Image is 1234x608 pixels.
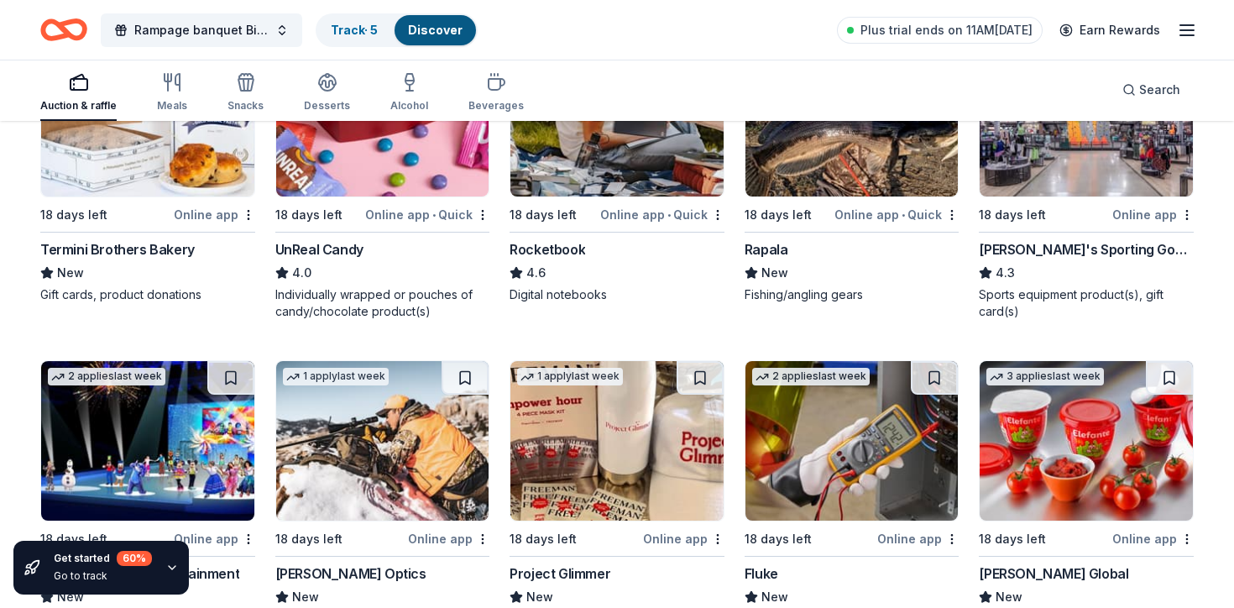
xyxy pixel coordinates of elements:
div: Termini Brothers Bakery [40,239,195,259]
a: Image for Termini Brothers Bakery9 applieslast week18 days leftOnline appTermini Brothers BakeryN... [40,36,255,303]
span: Rampage banquet Bingo [134,20,269,40]
div: 18 days left [275,529,342,549]
a: Home [40,10,87,50]
button: Search [1109,73,1194,107]
span: New [292,587,319,607]
button: Rampage banquet Bingo [101,13,302,47]
div: Online app [877,528,959,549]
div: Gift cards, product donations [40,286,255,303]
span: • [667,208,671,222]
div: 2 applies last week [48,368,165,385]
button: Beverages [468,66,524,121]
div: Online app [1112,528,1194,549]
span: Plus trial ends on 11AM[DATE] [860,20,1033,40]
div: 18 days left [510,529,577,549]
span: 4.0 [292,263,311,283]
img: Image for Burris Optics [276,361,489,521]
img: Image for Berry Global [980,361,1193,521]
div: 18 days left [979,205,1046,225]
button: Auction & raffle [40,66,117,121]
span: New [526,587,553,607]
div: [PERSON_NAME] Global [979,563,1128,584]
img: Image for Feld Entertainment [41,361,254,521]
div: UnReal Candy [275,239,363,259]
div: Auction & raffle [40,99,117,113]
button: Alcohol [390,66,428,121]
span: 4.3 [996,263,1015,283]
div: Sports equipment product(s), gift card(s) [979,286,1194,320]
button: Snacks [227,66,264,121]
div: 3 applies last week [986,368,1104,385]
div: 60 % [117,551,152,566]
div: 1 apply last week [283,368,389,385]
div: 18 days left [979,529,1046,549]
div: 2 applies last week [752,368,870,385]
div: Online app Quick [365,204,489,225]
a: Image for UnReal Candy4 applieslast week18 days leftOnline app•QuickUnReal Candy4.0Individually w... [275,36,490,320]
a: Image for Dick's Sporting Goods4 applieslast week18 days leftOnline app[PERSON_NAME]'s Sporting G... [979,36,1194,320]
span: New [761,587,788,607]
div: Digital notebooks [510,286,724,303]
span: New [57,263,84,283]
button: Desserts [304,66,350,121]
a: Discover [408,23,463,37]
div: Rapala [745,239,788,259]
a: Image for Rapala3 applieslast week18 days leftOnline app•QuickRapalaNewFishing/angling gears [745,36,959,303]
div: Online app [1112,204,1194,225]
div: Desserts [304,99,350,113]
div: Online app Quick [834,204,959,225]
div: Online app [174,204,255,225]
div: Rocketbook [510,239,585,259]
span: 4.6 [526,263,546,283]
div: Online app [408,528,489,549]
span: Search [1139,80,1180,100]
a: Earn Rewards [1049,15,1170,45]
button: Track· 5Discover [316,13,478,47]
div: Go to track [54,569,152,583]
span: New [996,587,1022,607]
div: Alcohol [390,99,428,113]
div: Beverages [468,99,524,113]
div: [PERSON_NAME] Optics [275,563,426,584]
div: 18 days left [40,205,107,225]
div: 18 days left [745,205,812,225]
img: Image for Fluke [745,361,959,521]
span: • [432,208,436,222]
button: Meals [157,66,187,121]
div: Get started [54,551,152,566]
span: • [902,208,905,222]
a: Image for Rocketbook5 applieslast week18 days leftOnline app•QuickRocketbook4.6Digital notebooks [510,36,724,303]
a: Plus trial ends on 11AM[DATE] [837,17,1043,44]
div: Snacks [227,99,264,113]
div: Online app [643,528,724,549]
div: 18 days left [510,205,577,225]
a: Track· 5 [331,23,378,37]
div: 1 apply last week [517,368,623,385]
div: [PERSON_NAME]'s Sporting Goods [979,239,1194,259]
span: New [761,263,788,283]
div: 18 days left [745,529,812,549]
div: Meals [157,99,187,113]
div: Online app Quick [600,204,724,225]
div: Project Glimmer [510,563,610,584]
div: Fluke [745,563,778,584]
div: Fishing/angling gears [745,286,959,303]
div: 18 days left [275,205,342,225]
div: Individually wrapped or pouches of candy/chocolate product(s) [275,286,490,320]
img: Image for Project Glimmer [510,361,724,521]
